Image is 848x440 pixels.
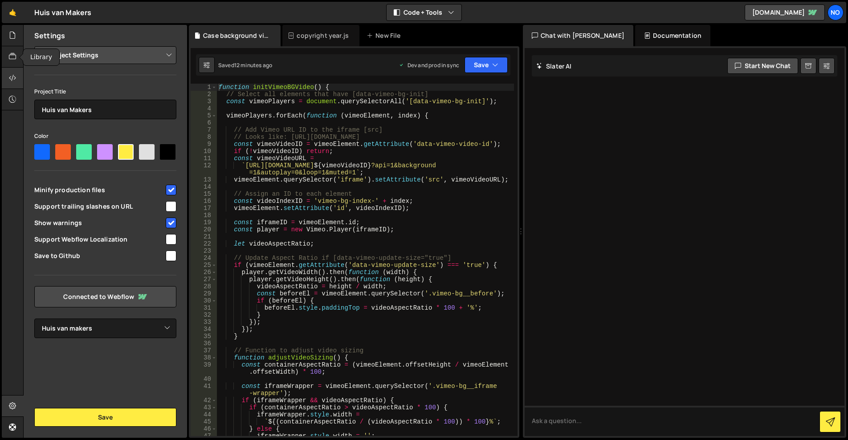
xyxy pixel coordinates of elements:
div: 6 [191,119,217,126]
div: 7 [191,126,217,133]
div: 37 [191,347,217,354]
div: 16 [191,198,217,205]
div: 27 [191,276,217,283]
div: Chat with [PERSON_NAME] [523,25,633,46]
input: Project name [34,100,176,119]
div: 19 [191,219,217,226]
a: [DOMAIN_NAME] [745,4,825,20]
div: 32 [191,311,217,319]
div: 9 [191,141,217,148]
button: Code + Tools [387,4,461,20]
h2: Settings [34,31,65,40]
h2: Slater AI [536,62,572,70]
span: Support trailing slashes on URL [34,202,164,211]
div: 4 [191,105,217,112]
div: 44 [191,411,217,418]
div: 12 [191,162,217,176]
div: 34 [191,326,217,333]
div: 25 [191,262,217,269]
div: 20 [191,226,217,233]
div: 2 [191,91,217,98]
div: 12 minutes ago [234,61,272,69]
div: 13 [191,176,217,183]
div: 42 [191,397,217,404]
div: Huis van Makers [34,7,91,18]
div: 10 [191,148,217,155]
label: Color [34,132,49,141]
label: Project Title [34,87,66,96]
div: 17 [191,205,217,212]
a: 🤙 [2,2,24,23]
div: Case background videos.js [203,31,270,40]
div: 28 [191,283,217,290]
div: 33 [191,319,217,326]
div: Dev and prod in sync [399,61,459,69]
div: New File [367,31,404,40]
button: Save [465,57,508,73]
div: copyright year.js [297,31,349,40]
div: 45 [191,418,217,425]
div: 41 [191,383,217,397]
div: Documentation [635,25,710,46]
div: 36 [191,340,217,347]
div: 24 [191,254,217,262]
div: 18 [191,212,217,219]
div: Saved [218,61,272,69]
div: Library [23,49,59,65]
div: 8 [191,133,217,141]
div: 3 [191,98,217,105]
div: 21 [191,233,217,240]
div: 11 [191,155,217,162]
span: Minify production files [34,186,164,194]
div: 29 [191,290,217,297]
div: 39 [191,361,217,375]
div: 30 [191,297,217,304]
span: Save to Github [34,251,164,260]
div: 46 [191,425,217,432]
a: No [828,4,844,20]
div: 35 [191,333,217,340]
button: Save [34,408,176,427]
span: Show warnings [34,218,164,227]
div: 26 [191,269,217,276]
button: Start new chat [727,58,798,74]
div: 1 [191,84,217,91]
div: 31 [191,304,217,311]
a: Connected to Webflow [34,286,176,307]
div: 40 [191,375,217,383]
div: 38 [191,354,217,361]
div: 22 [191,240,217,247]
div: 5 [191,112,217,119]
div: 14 [191,183,217,190]
div: 43 [191,404,217,411]
div: 23 [191,247,217,254]
div: 47 [191,432,217,440]
span: Support Webflow Localization [34,235,164,244]
div: 15 [191,190,217,198]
